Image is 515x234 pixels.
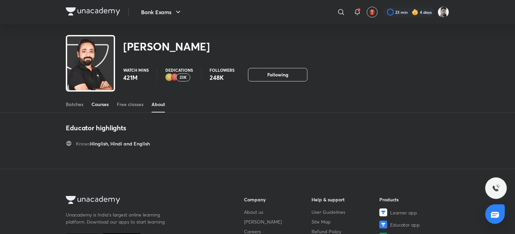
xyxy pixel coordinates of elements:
p: Followers [210,68,235,72]
a: User Guidelines [312,208,380,215]
img: ttu [492,184,500,192]
h2: [PERSON_NAME] [123,40,210,53]
h4: Educator highlights [66,124,155,132]
img: class [67,38,114,99]
div: Free classes [117,101,143,108]
div: Courses [91,101,109,108]
p: Unacademy is India’s largest online learning platform. Download our apps to start learning [66,211,167,225]
a: About us [244,208,312,215]
h6: Hinglish, Hindi and English [76,140,150,147]
img: streak [412,9,418,15]
p: Dedications [165,68,193,72]
p: 421M [123,73,149,81]
div: About [152,101,165,108]
a: Learner app [379,208,447,216]
a: Free classes [117,96,143,112]
div: Batches [66,101,83,108]
span: Learner app [390,209,417,216]
a: About [152,96,165,112]
button: Bank Exams [137,5,186,19]
a: Site Map [312,218,380,225]
a: Batches [66,96,83,112]
img: Educator app [379,221,387,229]
h6: Company [244,196,312,203]
p: Knows [76,140,90,147]
h6: Help & support [312,196,380,203]
a: [PERSON_NAME] [244,218,312,225]
button: Following [248,68,307,81]
span: Educator app [390,221,420,228]
p: 248K [210,73,235,81]
p: Watch mins [123,68,149,72]
p: 23K [180,75,187,80]
img: Learner app [379,208,387,216]
img: educator badge2 [165,73,173,81]
img: Company Logo [66,7,120,15]
span: Following [267,71,288,78]
button: avatar [367,7,378,18]
img: Snehasish Das [438,6,449,18]
h6: Products [379,196,447,203]
img: educator badge1 [171,73,179,81]
a: Company Logo [66,196,222,206]
a: Educator app [379,221,447,229]
img: Company Logo [66,196,120,204]
a: Courses [91,96,109,112]
img: avatar [369,9,375,15]
a: Company Logo [66,7,120,17]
